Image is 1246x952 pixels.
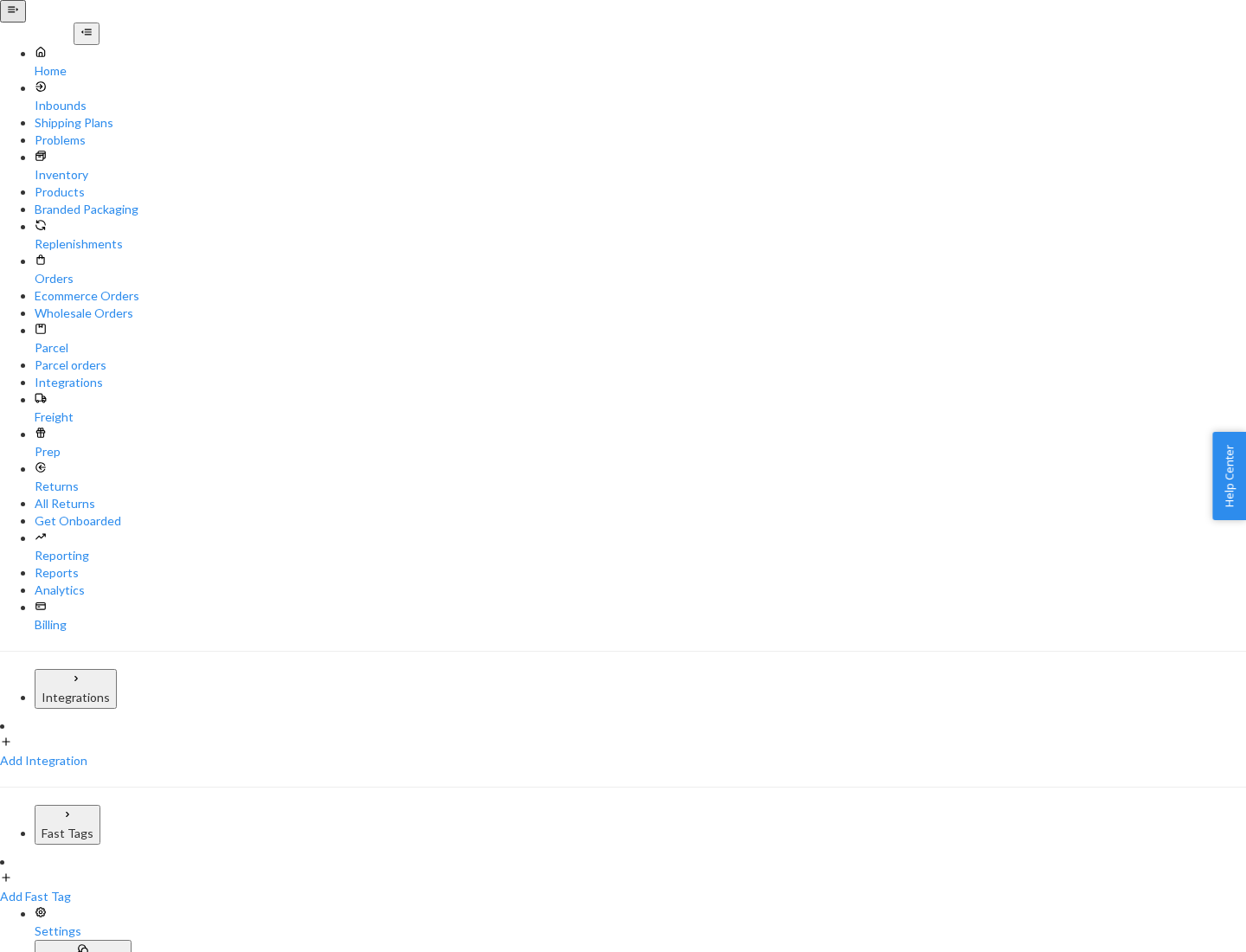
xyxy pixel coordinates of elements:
button: Fast Tags [35,805,100,845]
a: Inbounds [35,80,1246,114]
a: Branded Packaging [35,201,1246,218]
a: Parcel [35,322,1246,357]
div: Inbounds [35,97,1246,114]
div: Orders [35,270,1246,287]
div: Inventory [35,166,1246,183]
div: Settings [35,923,1246,940]
a: All Returns [35,495,1246,512]
div: Prep [35,443,1246,460]
a: Parcel orders [35,357,1246,374]
div: Reporting [35,547,1246,564]
a: Settings [35,905,1246,940]
div: Parcel [35,339,1246,357]
a: Returns [35,460,1246,495]
a: Billing [35,599,1246,634]
div: Freight [35,408,1246,426]
a: Freight [35,391,1246,426]
a: Reporting [35,530,1246,564]
a: Problems [35,132,1246,149]
div: Integrations [42,689,110,706]
button: Help Center [1212,432,1246,520]
a: Shipping Plans [35,114,1246,132]
a: Orders [35,253,1246,287]
a: Analytics [35,582,1246,599]
a: Replenishments [35,218,1246,253]
div: Home [35,62,1246,80]
div: Replenishments [35,235,1246,253]
div: Billing [35,616,1246,634]
a: Get Onboarded [35,512,1246,530]
a: Reports [35,564,1246,582]
a: Products [35,183,1246,201]
div: Returns [35,478,1246,495]
a: Ecommerce Orders [35,287,1246,305]
div: Fast Tags [42,825,93,842]
a: Integrations [35,374,1246,391]
a: Wholesale Orders [35,305,1246,322]
a: Home [35,45,1246,80]
button: Close Navigation [74,23,100,45]
a: Prep [35,426,1246,460]
button: Integrations [35,669,117,709]
a: Inventory [35,149,1246,183]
